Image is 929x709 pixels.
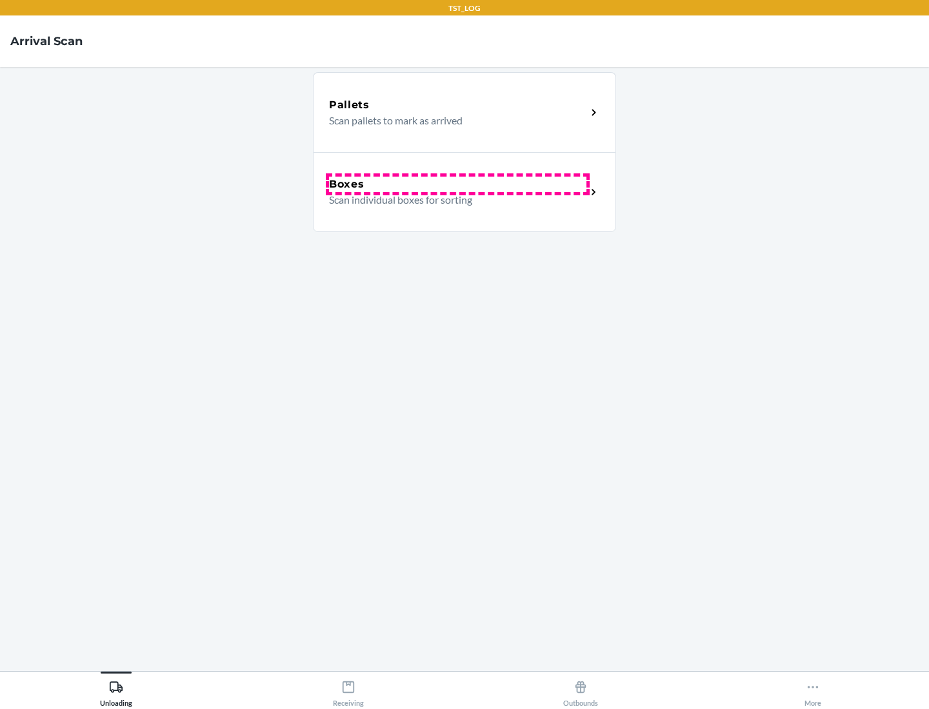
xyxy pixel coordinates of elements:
[329,97,370,113] h5: Pallets
[464,672,697,707] button: Outbounds
[804,675,821,707] div: More
[333,675,364,707] div: Receiving
[232,672,464,707] button: Receiving
[10,33,83,50] h4: Arrival Scan
[563,675,598,707] div: Outbounds
[329,192,576,208] p: Scan individual boxes for sorting
[329,113,576,128] p: Scan pallets to mark as arrived
[448,3,481,14] p: TST_LOG
[313,152,616,232] a: BoxesScan individual boxes for sorting
[329,177,365,192] h5: Boxes
[100,675,132,707] div: Unloading
[697,672,929,707] button: More
[313,72,616,152] a: PalletsScan pallets to mark as arrived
